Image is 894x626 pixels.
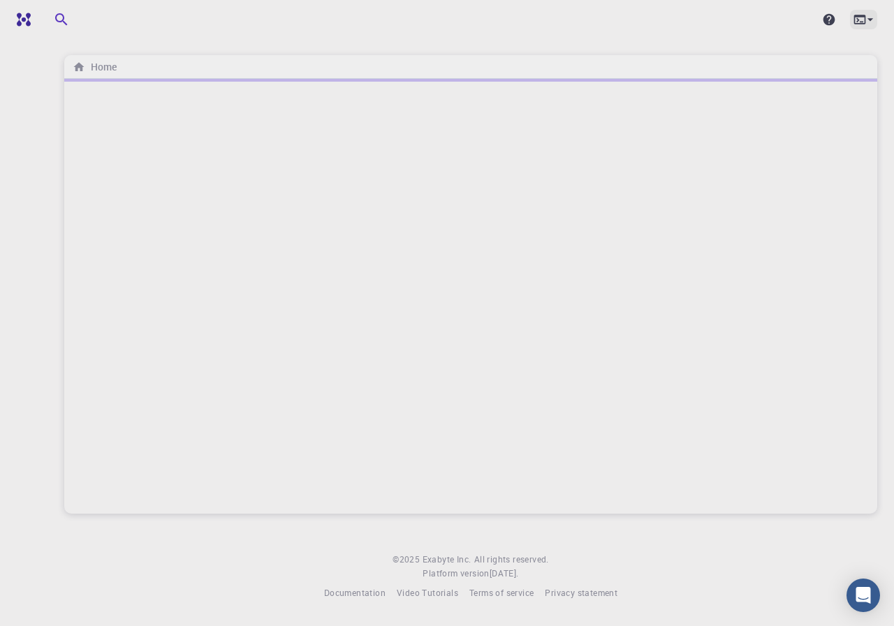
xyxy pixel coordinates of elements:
[474,553,549,567] span: All rights reserved.
[490,567,519,579] span: [DATE] .
[545,586,617,600] a: Privacy statement
[70,59,119,75] nav: breadcrumb
[85,59,117,75] h6: Home
[397,587,458,598] span: Video Tutorials
[469,587,534,598] span: Terms of service
[469,586,534,600] a: Terms of service
[11,13,31,27] img: logo
[847,579,880,612] div: Open Intercom Messenger
[423,567,489,581] span: Platform version
[545,587,617,598] span: Privacy statement
[324,587,386,598] span: Documentation
[490,567,519,581] a: [DATE].
[393,553,422,567] span: © 2025
[397,586,458,600] a: Video Tutorials
[423,553,471,565] span: Exabyte Inc.
[423,553,471,567] a: Exabyte Inc.
[324,586,386,600] a: Documentation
